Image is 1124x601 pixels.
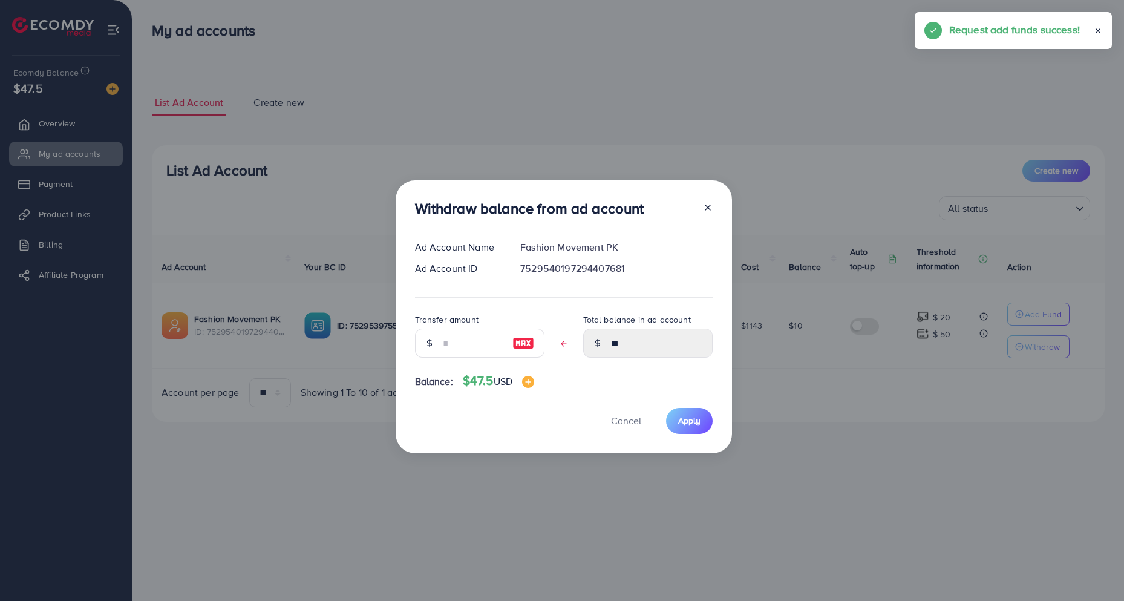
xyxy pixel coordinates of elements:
[511,261,722,275] div: 7529540197294407681
[949,22,1080,38] h5: Request add funds success!
[512,336,534,350] img: image
[666,408,713,434] button: Apply
[522,376,534,388] img: image
[611,414,641,427] span: Cancel
[596,408,656,434] button: Cancel
[463,373,534,389] h4: $47.5
[494,375,512,388] span: USD
[678,415,701,427] span: Apply
[415,314,479,326] label: Transfer amount
[405,240,511,254] div: Ad Account Name
[415,200,644,217] h3: Withdraw balance from ad account
[583,314,691,326] label: Total balance in ad account
[511,240,722,254] div: Fashion Movement PK
[415,375,453,389] span: Balance:
[405,261,511,275] div: Ad Account ID
[1073,547,1115,592] iframe: Chat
